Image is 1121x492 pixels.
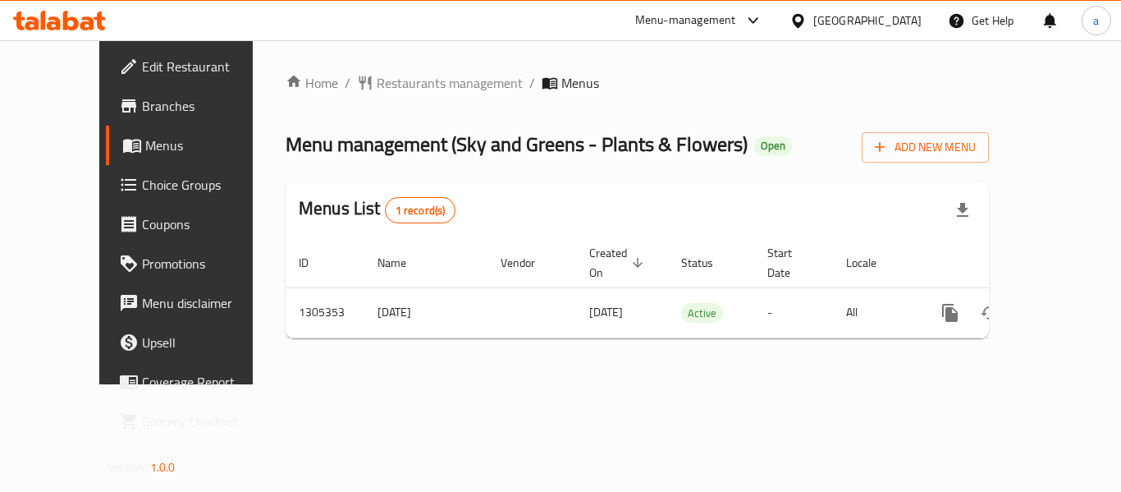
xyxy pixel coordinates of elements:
[150,457,176,478] span: 1.0.0
[145,136,273,155] span: Menus
[299,253,330,273] span: ID
[142,57,273,76] span: Edit Restaurant
[589,301,623,323] span: [DATE]
[142,293,273,313] span: Menu disclaimer
[377,253,428,273] span: Name
[1093,11,1099,30] span: a
[286,287,364,338] td: 1305353
[106,47,286,86] a: Edit Restaurant
[833,287,917,338] td: All
[635,11,736,30] div: Menu-management
[142,254,273,274] span: Promotions
[106,205,286,244] a: Coupons
[754,136,792,156] div: Open
[106,126,286,165] a: Menus
[106,86,286,126] a: Branches
[681,303,723,323] div: Active
[386,203,455,218] span: 1 record(s)
[108,457,148,478] span: Version:
[917,238,1101,288] th: Actions
[286,73,338,93] a: Home
[385,197,456,223] div: Total records count
[846,253,898,273] span: Locale
[142,412,273,431] span: Grocery Checklist
[943,191,982,230] div: Export file
[106,323,286,362] a: Upsell
[345,73,350,93] li: /
[862,132,989,163] button: Add New Menu
[813,11,922,30] div: [GEOGRAPHIC_DATA]
[106,165,286,205] a: Choice Groups
[561,73,599,93] span: Menus
[299,196,455,223] h2: Menus List
[767,243,813,283] span: Start Date
[754,287,833,338] td: -
[681,253,734,273] span: Status
[106,402,286,441] a: Grocery Checklist
[286,73,989,93] nav: breadcrumb
[589,243,648,283] span: Created On
[970,293,1009,333] button: Change Status
[875,137,976,158] span: Add New Menu
[931,293,970,333] button: more
[142,333,273,352] span: Upsell
[142,175,273,195] span: Choice Groups
[286,126,748,163] span: Menu management ( Sky and Greens - Plants & Flowers )
[529,73,535,93] li: /
[377,73,523,93] span: Restaurants management
[142,372,273,392] span: Coverage Report
[142,214,273,234] span: Coupons
[754,139,792,153] span: Open
[501,253,556,273] span: Vendor
[106,244,286,283] a: Promotions
[357,73,523,93] a: Restaurants management
[364,287,487,338] td: [DATE]
[106,283,286,323] a: Menu disclaimer
[142,96,273,116] span: Branches
[681,304,723,323] span: Active
[286,238,1101,338] table: enhanced table
[106,362,286,402] a: Coverage Report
